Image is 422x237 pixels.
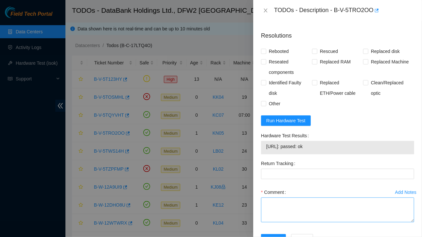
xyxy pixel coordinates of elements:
button: Add Notes [395,187,417,197]
span: Replaced RAM [317,57,353,67]
button: Close [261,8,270,14]
span: [URL]: passed: ok [266,143,409,150]
span: Replaced ETH/Power cable [317,77,363,98]
div: Add Notes [395,190,416,195]
span: Replaced Machine [368,57,412,67]
span: Clean/Replaced optic [368,77,414,98]
label: Hardware Test Results [261,130,311,141]
span: Rescued [317,46,341,57]
span: Replaced disk [368,46,402,57]
span: Identified Faulty disk [266,77,312,98]
button: Run Hardware Test [261,115,311,126]
span: Reseated components [266,57,312,77]
span: Run Hardware Test [266,117,306,124]
div: TODOs - Description - B-V-5TRO2OO [274,5,414,16]
span: Rebooted [266,46,291,57]
label: Comment [261,187,289,197]
p: Resolutions [261,26,414,40]
input: Return Tracking [261,169,414,179]
span: Other [266,98,283,109]
span: close [263,8,268,13]
textarea: Comment [261,197,414,222]
label: Return Tracking [261,158,298,169]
